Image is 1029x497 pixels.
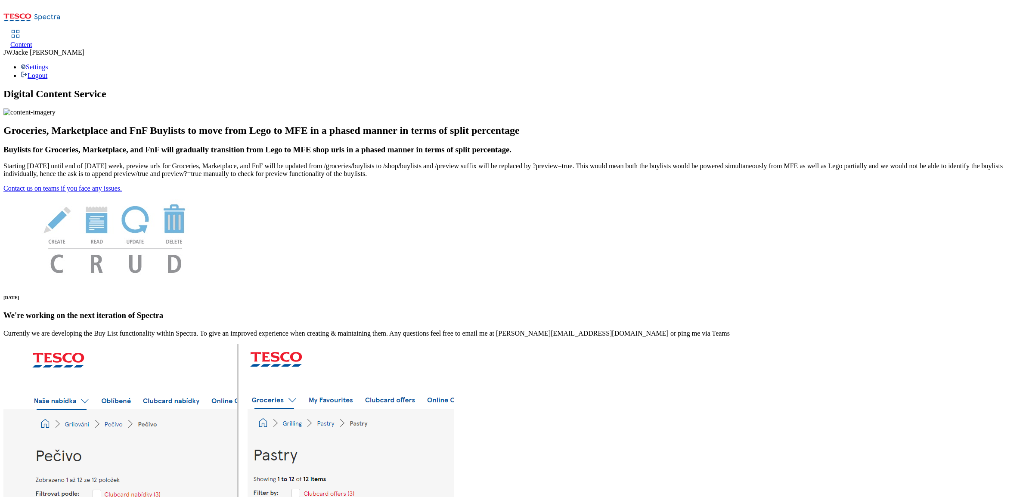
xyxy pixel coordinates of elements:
[12,49,84,56] span: Jacke [PERSON_NAME]
[21,72,47,79] a: Logout
[3,162,1026,178] p: Starting [DATE] until end of [DATE] week, preview urls for Groceries, Marketplace, and FnF will b...
[3,88,1026,100] h1: Digital Content Service
[10,31,32,49] a: Content
[3,192,227,282] img: News Image
[3,311,1026,320] h3: We're working on the next iteration of Spectra
[3,145,1026,154] h3: Buylists for Groceries, Marketplace, and FnF will gradually transition from Lego to MFE shop urls...
[10,41,32,48] span: Content
[3,295,1026,300] h6: [DATE]
[3,49,12,56] span: JW
[3,108,56,116] img: content-imagery
[21,63,48,71] a: Settings
[3,185,122,192] a: Contact us on teams if you face any issues.
[3,330,1026,337] p: Currently we are developing the Buy List functionality within Spectra. To give an improved experi...
[3,125,1026,136] h2: Groceries, Marketplace and FnF Buylists to move from Lego to MFE in a phased manner in terms of s...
